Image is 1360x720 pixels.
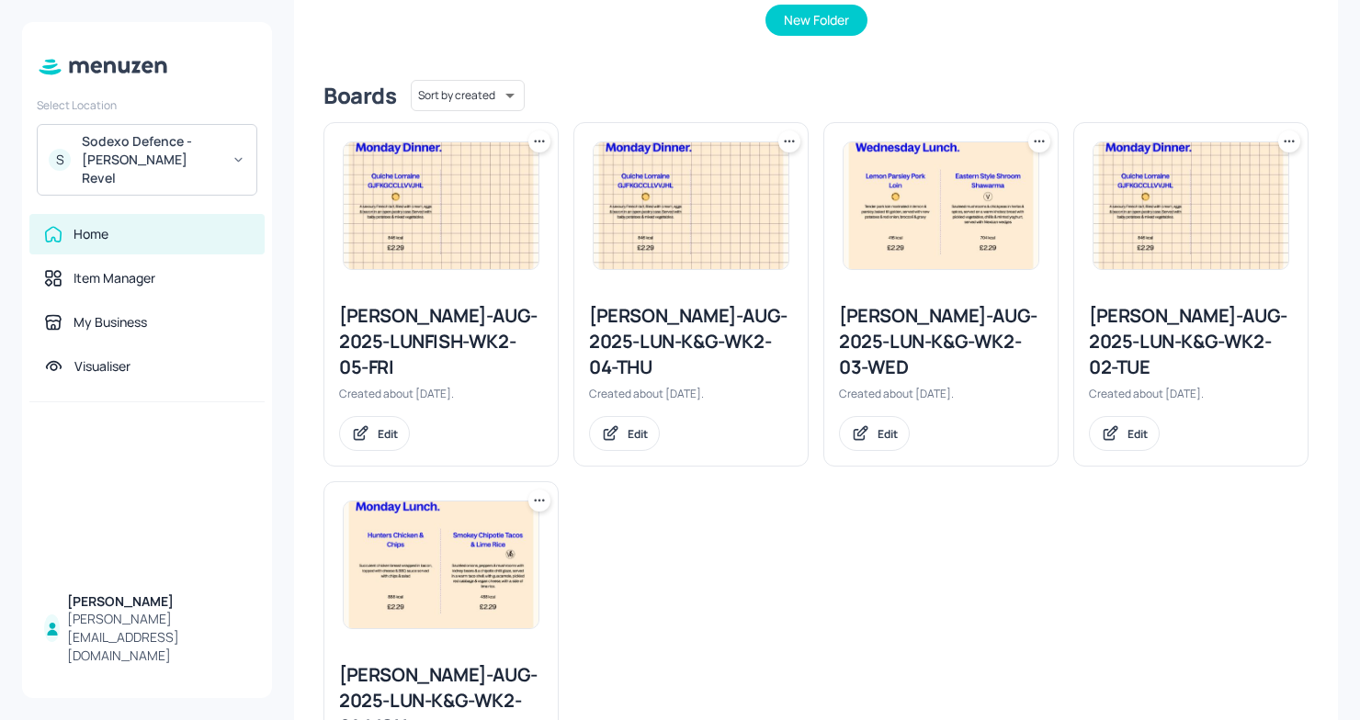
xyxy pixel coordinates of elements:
[1089,303,1293,380] div: [PERSON_NAME]-AUG-2025-LUN-K&G-WK2-02-TUE
[49,149,71,171] div: S
[67,592,250,611] div: [PERSON_NAME]
[1128,426,1148,442] div: Edit
[67,610,250,665] div: [PERSON_NAME][EMAIL_ADDRESS][DOMAIN_NAME]
[839,386,1043,401] div: Created about [DATE].
[323,81,396,110] div: Boards
[589,386,793,401] div: Created about [DATE].
[844,142,1038,269] img: 2025-08-11-1754907516680xo6rin7qh5q.jpeg
[74,269,155,287] div: Item Manager
[82,132,221,187] div: Sodexo Defence - [PERSON_NAME] Revel
[589,303,793,380] div: [PERSON_NAME]-AUG-2025-LUN-K&G-WK2-04-THU
[74,313,147,332] div: My Business
[344,501,538,628] img: 2025-09-26-1758897295146e7nof5c87dg.jpeg
[765,5,867,36] button: New Folder
[339,386,543,401] div: Created about [DATE].
[878,426,898,442] div: Edit
[74,357,130,376] div: Visualiser
[594,142,788,269] img: 2025-08-06-175448710006414mtfxt0123.jpeg
[378,426,398,442] div: Edit
[839,303,1043,380] div: [PERSON_NAME]-AUG-2025-LUN-K&G-WK2-03-WED
[1094,142,1288,269] img: 2025-08-06-175448710006414mtfxt0123.jpeg
[411,77,525,114] div: Sort by created
[344,142,538,269] img: 2025-08-06-175448710006414mtfxt0123.jpeg
[339,303,543,380] div: [PERSON_NAME]-AUG-2025-LUNFISH-WK2-05-FRI
[74,225,108,243] div: Home
[37,97,257,113] div: Select Location
[628,426,648,442] div: Edit
[1089,386,1293,401] div: Created about [DATE].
